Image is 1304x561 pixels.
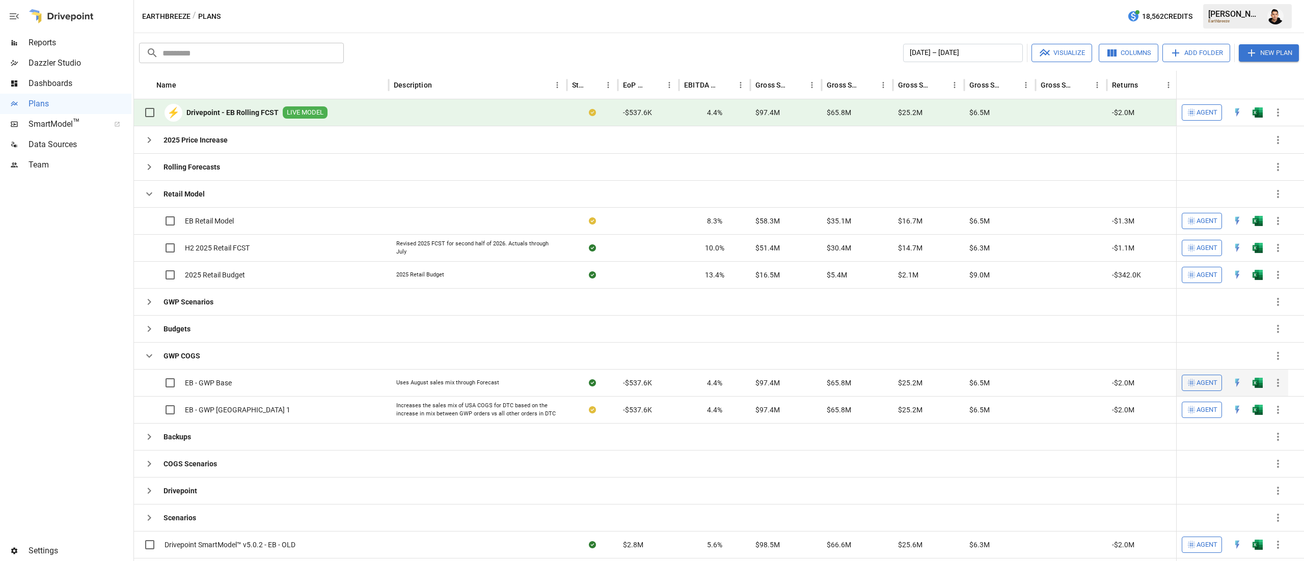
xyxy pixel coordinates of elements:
span: $25.6M [898,540,922,550]
button: Sort [177,78,192,92]
span: Agent [1197,215,1217,227]
span: 18,562 Credits [1142,10,1192,23]
span: 4.4% [707,378,722,388]
div: Open in Quick Edit [1232,216,1242,226]
button: Agent [1182,267,1222,283]
b: GWP Scenarios [164,297,213,307]
button: Gross Sales: Marketplace column menu [947,78,962,92]
img: excel-icon.76473adf.svg [1253,540,1263,550]
button: Gross Sales column menu [805,78,819,92]
div: Revised 2025 FCST for second half of 2026. Actuals through July [396,240,559,256]
img: excel-icon.76473adf.svg [1253,107,1263,118]
b: Rolling Forecasts [164,162,220,172]
span: -$2.0M [1112,405,1134,415]
span: EB Retail Model [185,216,234,226]
span: H2 2025 Retail FCST [185,243,250,253]
span: 13.4% [705,270,724,280]
span: Drivepoint SmartModel™ v5.0.2 - EB - OLD [165,540,295,550]
button: EoP Cash column menu [662,78,676,92]
button: 18,562Credits [1123,7,1197,26]
div: Status [572,81,586,89]
button: Gross Sales: DTC Online column menu [876,78,890,92]
span: Agent [1197,269,1217,281]
button: [DATE] – [DATE] [903,44,1023,62]
button: Agent [1182,537,1222,553]
div: / [193,10,196,23]
div: Open in Quick Edit [1232,243,1242,253]
button: Sort [791,78,805,92]
div: Increases the sales mix of USA COGS for DTC based on the increase in mix between GWP orders vs al... [396,402,559,417]
span: Dashboards [29,77,131,90]
div: Open in Quick Edit [1232,270,1242,280]
span: -$537.6K [623,107,652,118]
span: $98.5M [755,540,780,550]
span: Agent [1197,242,1217,254]
div: Description [394,81,432,89]
div: Open in Excel [1253,378,1263,388]
img: Francisco Sanchez [1267,8,1284,24]
span: -$2.0M [1112,378,1134,388]
span: $51.4M [755,243,780,253]
span: -$537.6K [623,378,652,388]
span: $66.6M [827,540,851,550]
span: $6.5M [969,107,990,118]
span: LIVE MODEL [283,108,328,118]
span: $97.4M [755,378,780,388]
button: New Plan [1239,44,1299,62]
div: Open in Excel [1253,243,1263,253]
button: Agent [1182,104,1222,121]
button: Earthbreeze [142,10,191,23]
button: Sort [1274,78,1288,92]
img: excel-icon.76473adf.svg [1253,243,1263,253]
span: SmartModel [29,118,103,130]
button: Sort [1139,78,1153,92]
button: Gross Sales: Wholesale column menu [1019,78,1033,92]
div: Sync complete [589,243,596,253]
div: Open in Excel [1253,107,1263,118]
div: Sync complete [589,540,596,550]
button: Agent [1182,402,1222,418]
span: $65.8M [827,378,851,388]
b: COGS Scenarios [164,459,217,469]
img: quick-edit-flash.b8aec18c.svg [1232,540,1242,550]
div: Gross Sales: Retail [1041,81,1075,89]
div: Open in Quick Edit [1232,540,1242,550]
span: ™ [73,117,80,129]
button: Sort [1004,78,1019,92]
span: -$1.1M [1112,243,1134,253]
b: Budgets [164,324,191,334]
span: $97.4M [755,405,780,415]
button: Visualize [1031,44,1092,62]
span: $2.8M [623,540,643,550]
span: Dazzler Studio [29,57,131,69]
div: Open in Quick Edit [1232,107,1242,118]
span: 10.0% [705,243,724,253]
span: $6.5M [969,216,990,226]
button: Add Folder [1162,44,1230,62]
div: Gross Sales [755,81,790,89]
span: Agent [1197,377,1217,389]
div: Sync complete [589,378,596,388]
span: -$2.0M [1112,540,1134,550]
button: Returns column menu [1161,78,1176,92]
b: GWP COGS [164,351,200,361]
span: $97.4M [755,107,780,118]
button: Francisco Sanchez [1261,2,1290,31]
span: 2025 Retail Budget [185,270,245,280]
span: EB - GWP [GEOGRAPHIC_DATA] 1 [185,405,290,415]
button: Sort [862,78,876,92]
b: Scenarios [164,513,196,523]
div: Open in Quick Edit [1232,405,1242,415]
img: quick-edit-flash.b8aec18c.svg [1232,270,1242,280]
div: Gross Sales: Wholesale [969,81,1003,89]
button: Sort [933,78,947,92]
img: excel-icon.76473adf.svg [1253,270,1263,280]
div: Open in Excel [1253,216,1263,226]
img: quick-edit-flash.b8aec18c.svg [1232,405,1242,415]
span: Team [29,159,131,171]
img: excel-icon.76473adf.svg [1253,378,1263,388]
button: Sort [1076,78,1090,92]
span: Agent [1197,404,1217,416]
div: Earthbreeze [1208,19,1261,23]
